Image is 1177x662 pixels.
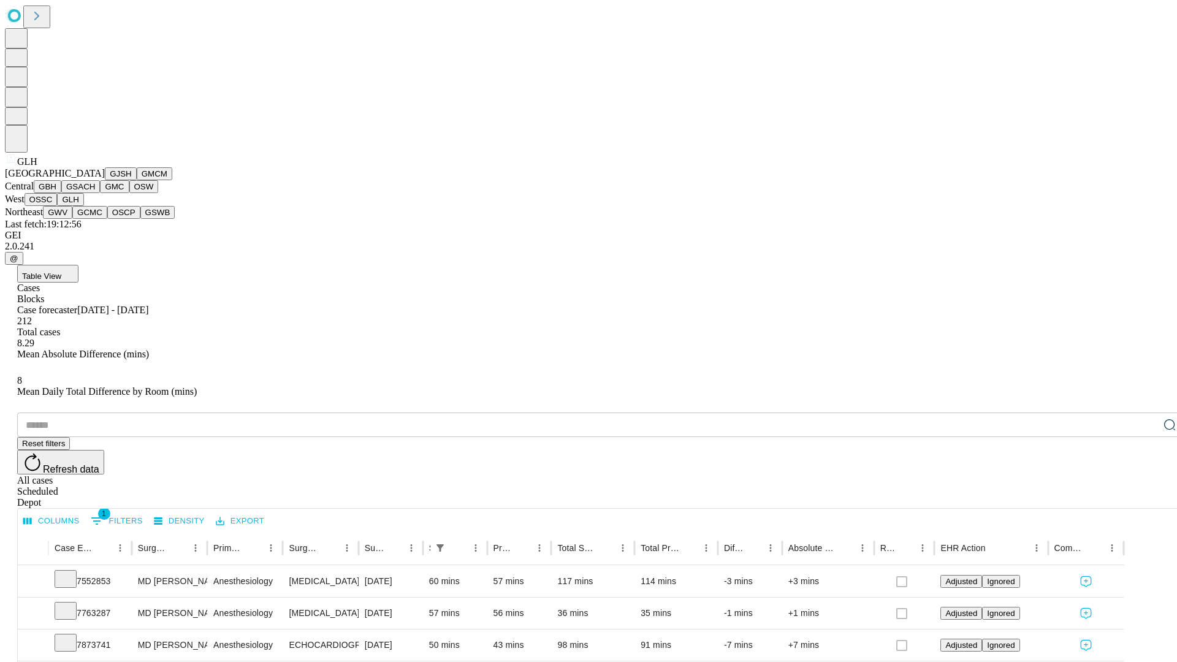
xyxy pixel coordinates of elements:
[138,630,201,661] div: MD [PERSON_NAME] Md
[17,450,104,474] button: Refresh data
[94,539,112,557] button: Sort
[17,338,34,348] span: 8.29
[5,194,25,204] span: West
[17,437,70,450] button: Reset filters
[493,566,546,597] div: 57 mins
[24,603,42,625] button: Expand
[450,539,467,557] button: Sort
[429,598,481,629] div: 57 mins
[17,386,197,397] span: Mean Daily Total Difference by Room (mins)
[100,180,129,193] button: GMC
[138,566,201,597] div: MD [PERSON_NAME] Jr [PERSON_NAME] E Md
[698,539,715,557] button: Menu
[365,543,384,553] div: Surgery Date
[22,439,65,448] span: Reset filters
[724,566,776,597] div: -3 mins
[788,566,868,597] div: +3 mins
[467,539,484,557] button: Menu
[61,180,100,193] button: GSACH
[429,543,430,553] div: Scheduled In Room Duration
[245,539,262,557] button: Sort
[429,630,481,661] div: 50 mins
[429,566,481,597] div: 60 mins
[213,512,267,531] button: Export
[289,543,319,553] div: Surgery Name
[213,598,276,629] div: Anesthesiology
[945,577,977,586] span: Adjusted
[55,598,126,629] div: 7763287
[43,206,72,219] button: GWV
[597,539,614,557] button: Sort
[17,265,78,283] button: Table View
[745,539,762,557] button: Sort
[34,180,61,193] button: GBH
[129,180,159,193] button: OSW
[493,543,513,553] div: Predicted In Room Duration
[365,630,417,661] div: [DATE]
[5,230,1172,241] div: GEI
[641,598,712,629] div: 35 mins
[22,272,61,281] span: Table View
[982,639,1019,652] button: Ignored
[5,181,34,191] span: Central
[987,609,1015,618] span: Ignored
[24,635,42,656] button: Expand
[982,607,1019,620] button: Ignored
[614,539,631,557] button: Menu
[432,539,449,557] button: Show filters
[945,609,977,618] span: Adjusted
[837,539,854,557] button: Sort
[5,168,105,178] span: [GEOGRAPHIC_DATA]
[24,571,42,593] button: Expand
[137,167,172,180] button: GMCM
[57,193,83,206] button: GLH
[493,630,546,661] div: 43 mins
[17,156,37,167] span: GLH
[854,539,871,557] button: Menu
[151,512,208,531] button: Density
[386,539,403,557] button: Sort
[213,543,244,553] div: Primary Service
[987,539,1004,557] button: Sort
[187,539,204,557] button: Menu
[641,543,679,553] div: Total Predicted Duration
[98,508,110,520] span: 1
[365,566,417,597] div: [DATE]
[55,630,126,661] div: 7873741
[493,598,546,629] div: 56 mins
[531,539,548,557] button: Menu
[788,543,836,553] div: Absolute Difference
[1028,539,1045,557] button: Menu
[897,539,914,557] button: Sort
[557,566,628,597] div: 117 mins
[762,539,779,557] button: Menu
[262,539,280,557] button: Menu
[5,252,23,265] button: @
[403,539,420,557] button: Menu
[107,206,140,219] button: OSCP
[987,577,1015,586] span: Ignored
[1086,539,1103,557] button: Sort
[17,375,22,386] span: 8
[5,207,43,217] span: Northeast
[940,639,982,652] button: Adjusted
[5,219,82,229] span: Last fetch: 19:12:56
[940,575,982,588] button: Adjusted
[557,543,596,553] div: Total Scheduled Duration
[641,566,712,597] div: 114 mins
[914,539,931,557] button: Menu
[1103,539,1121,557] button: Menu
[55,543,93,553] div: Case Epic Id
[10,254,18,263] span: @
[365,598,417,629] div: [DATE]
[1054,543,1085,553] div: Comments
[213,630,276,661] div: Anesthesiology
[982,575,1019,588] button: Ignored
[138,543,169,553] div: Surgeon Name
[105,167,137,180] button: GJSH
[724,630,776,661] div: -7 mins
[724,543,744,553] div: Difference
[680,539,698,557] button: Sort
[138,598,201,629] div: MD [PERSON_NAME] Jr [PERSON_NAME] E Md
[112,539,129,557] button: Menu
